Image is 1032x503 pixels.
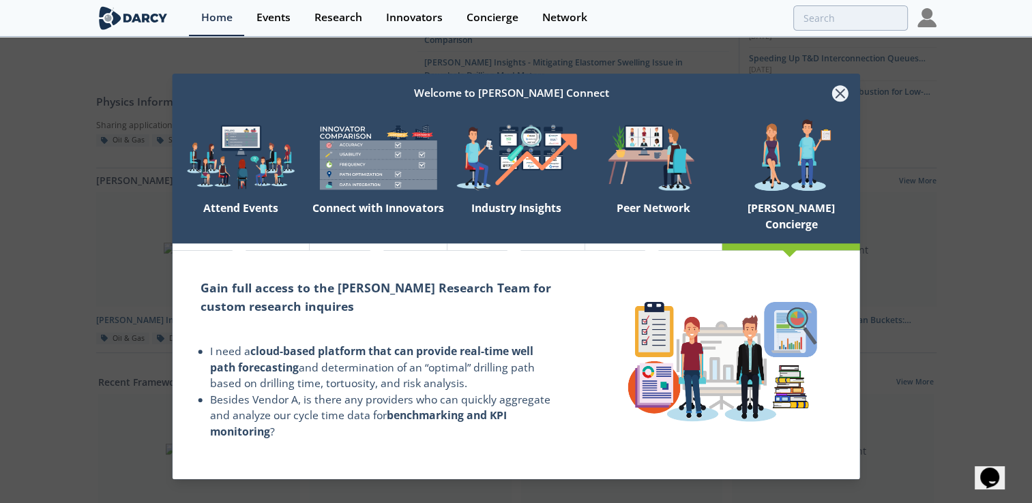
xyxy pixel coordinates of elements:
[585,196,722,243] div: Peer Network
[467,12,518,23] div: Concierge
[722,196,860,243] div: [PERSON_NAME] Concierge
[542,12,587,23] div: Network
[210,392,556,440] li: Besides Vendor A, is there any providers who can quickly aggregate and analyze our cycle time dat...
[201,12,233,23] div: Home
[917,8,937,27] img: Profile
[310,196,447,243] div: Connect with Innovators
[722,119,860,196] img: welcome-concierge-wide-20dccca83e9cbdbb601deee24fb8df72.png
[447,119,585,196] img: welcome-find-a12191a34a96034fcac36f4ff4d37733.png
[210,344,533,375] strong: cloud-based platform that can provide real-time well path forecasting
[447,196,585,243] div: Industry Insights
[210,344,556,392] li: I need a and determination of an “optimal” drilling path based on drilling time, tortuosity, and ...
[975,448,1018,489] iframe: chat widget
[191,81,831,107] div: Welcome to [PERSON_NAME] Connect
[310,119,447,196] img: welcome-compare-1b687586299da8f117b7ac84fd957760.png
[793,5,908,31] input: Advanced Search
[585,119,722,196] img: welcome-attend-b816887fc24c32c29d1763c6e0ddb6e6.png
[210,408,507,440] strong: benchmarking and KPI monitoring
[172,196,310,243] div: Attend Events
[172,119,310,196] img: welcome-explore-560578ff38cea7c86bcfe544b5e45342.png
[256,12,291,23] div: Events
[201,279,556,316] h2: Gain full access to the [PERSON_NAME] Research Team for custom research inquires
[96,6,171,30] img: logo-wide.svg
[314,12,362,23] div: Research
[386,12,443,23] div: Innovators
[619,293,826,430] img: concierge-details-e70ed233a7353f2f363bd34cf2359179.png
